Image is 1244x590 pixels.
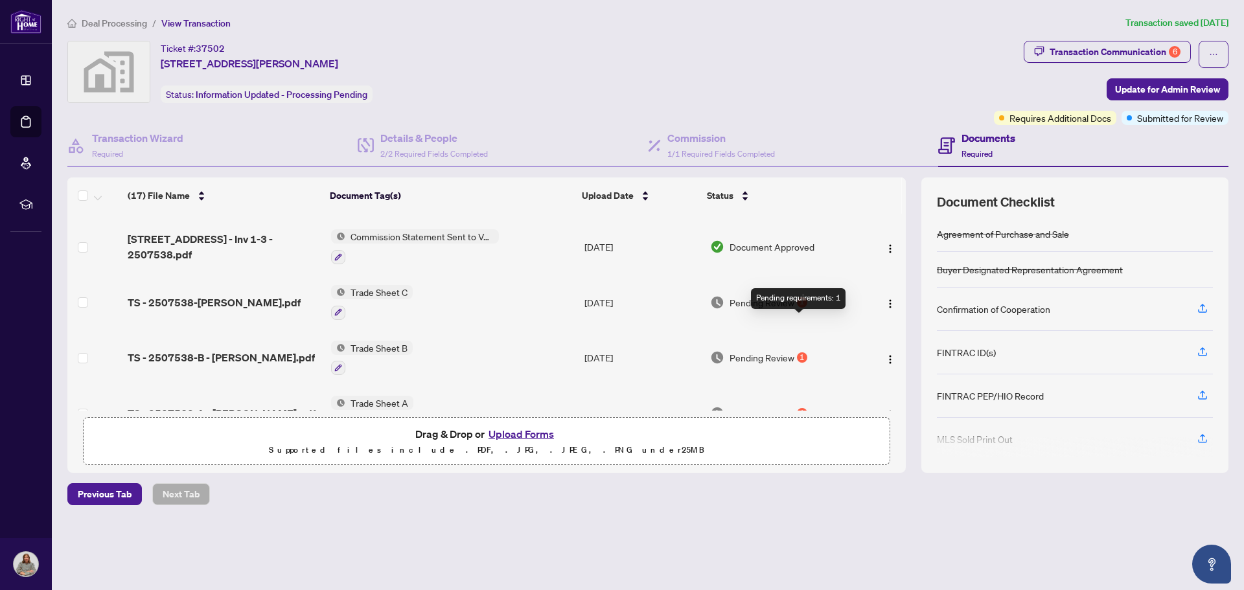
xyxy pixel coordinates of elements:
[1209,50,1218,59] span: ellipsis
[485,425,558,442] button: Upload Forms
[710,406,724,420] img: Document Status
[345,229,499,244] span: Commission Statement Sent to Vendor
[325,177,577,214] th: Document Tag(s)
[161,17,231,29] span: View Transaction
[579,385,705,441] td: [DATE]
[380,130,488,146] h4: Details & People
[128,350,315,365] span: TS - 2507538-B - [PERSON_NAME].pdf
[128,405,316,421] span: TS - 2507538-A - [PERSON_NAME].pdf
[1107,78,1228,100] button: Update for Admin Review
[582,188,634,203] span: Upload Date
[331,341,345,355] img: Status Icon
[196,43,225,54] span: 37502
[82,17,147,29] span: Deal Processing
[345,396,413,410] span: Trade Sheet A
[415,425,558,442] span: Drag & Drop or
[196,89,367,100] span: Information Updated - Processing Pending
[962,130,1015,146] h4: Documents
[78,484,132,505] span: Previous Tab
[667,130,775,146] h4: Commission
[730,406,794,420] span: Pending Review
[579,275,705,330] td: [DATE]
[161,85,373,103] div: Status:
[1169,46,1181,58] div: 6
[331,396,413,431] button: Status IconTrade Sheet A
[880,236,901,257] button: Logo
[797,408,807,418] div: 1
[152,16,156,30] li: /
[1125,16,1228,30] article: Transaction saved [DATE]
[1192,545,1231,584] button: Open asap
[937,193,1055,211] span: Document Checklist
[885,409,895,420] img: Logo
[797,352,807,363] div: 1
[380,149,488,159] span: 2/2 Required Fields Completed
[880,292,901,313] button: Logo
[710,295,724,310] img: Document Status
[67,19,76,28] span: home
[880,347,901,368] button: Logo
[707,188,733,203] span: Status
[128,188,190,203] span: (17) File Name
[331,229,499,264] button: Status IconCommission Statement Sent to Vendor
[331,396,345,410] img: Status Icon
[710,240,724,254] img: Document Status
[1024,41,1191,63] button: Transaction Communication6
[880,403,901,424] button: Logo
[92,149,123,159] span: Required
[730,240,814,254] span: Document Approved
[128,295,301,310] span: TS - 2507538-[PERSON_NAME].pdf
[751,288,846,309] div: Pending requirements: 1
[331,285,345,299] img: Status Icon
[937,227,1069,241] div: Agreement of Purchase and Sale
[91,442,882,458] p: Supported files include .PDF, .JPG, .JPEG, .PNG under 25 MB
[1009,111,1111,125] span: Requires Additional Docs
[937,432,1013,446] div: MLS Sold Print Out
[885,244,895,254] img: Logo
[1137,111,1223,125] span: Submitted for Review
[331,229,345,244] img: Status Icon
[14,552,38,576] img: Profile Icon
[937,262,1123,277] div: Buyer Designated Representation Agreement
[730,295,794,310] span: Pending Review
[84,418,890,466] span: Drag & Drop orUpload FormsSupported files include .PDF, .JPG, .JPEG, .PNG under25MB
[937,389,1044,403] div: FINTRAC PEP/HIO Record
[702,177,858,214] th: Status
[331,341,413,376] button: Status IconTrade Sheet B
[345,285,413,299] span: Trade Sheet C
[937,302,1050,316] div: Confirmation of Cooperation
[331,285,413,320] button: Status IconTrade Sheet C
[937,345,996,359] div: FINTRAC ID(s)
[730,350,794,365] span: Pending Review
[161,56,338,71] span: [STREET_ADDRESS][PERSON_NAME]
[885,354,895,365] img: Logo
[152,483,210,505] button: Next Tab
[10,10,41,34] img: logo
[667,149,775,159] span: 1/1 Required Fields Completed
[885,299,895,309] img: Logo
[579,219,705,275] td: [DATE]
[710,350,724,365] img: Document Status
[1050,41,1181,62] div: Transaction Communication
[122,177,325,214] th: (17) File Name
[68,41,150,102] img: svg%3e
[128,231,320,262] span: [STREET_ADDRESS] - Inv 1-3 - 2507538.pdf
[962,149,993,159] span: Required
[345,341,413,355] span: Trade Sheet B
[67,483,142,505] button: Previous Tab
[1115,79,1220,100] span: Update for Admin Review
[577,177,702,214] th: Upload Date
[161,41,225,56] div: Ticket #:
[579,330,705,386] td: [DATE]
[92,130,183,146] h4: Transaction Wizard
